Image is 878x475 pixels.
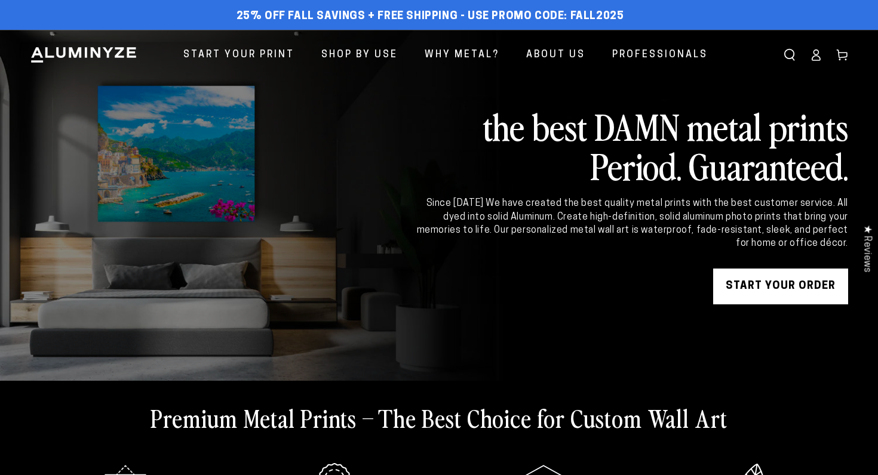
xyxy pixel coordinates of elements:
[416,39,508,71] a: Why Metal?
[174,39,303,71] a: Start Your Print
[603,39,717,71] a: Professionals
[415,197,848,251] div: Since [DATE] We have created the best quality metal prints with the best customer service. All dy...
[237,10,624,23] span: 25% off FALL Savings + Free Shipping - Use Promo Code: FALL2025
[151,402,727,433] h2: Premium Metal Prints – The Best Choice for Custom Wall Art
[30,46,137,64] img: Aluminyze
[183,47,294,64] span: Start Your Print
[312,39,407,71] a: Shop By Use
[612,47,708,64] span: Professionals
[517,39,594,71] a: About Us
[526,47,585,64] span: About Us
[776,42,803,68] summary: Search our site
[425,47,499,64] span: Why Metal?
[415,106,848,185] h2: the best DAMN metal prints Period. Guaranteed.
[855,215,878,282] div: Click to open Judge.me floating reviews tab
[713,269,848,304] a: START YOUR Order
[321,47,398,64] span: Shop By Use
